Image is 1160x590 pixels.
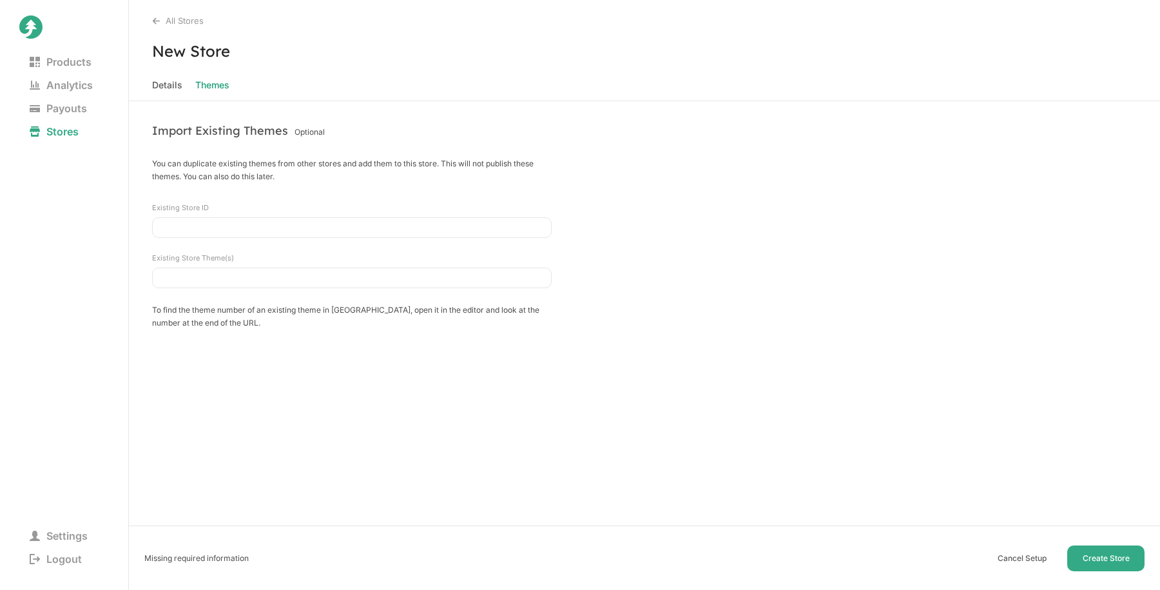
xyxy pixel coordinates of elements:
[1067,546,1145,571] button: Create Store
[295,127,325,137] p: Optional
[152,203,552,212] label: Existing Store ID
[19,76,103,94] span: Analytics
[195,76,229,94] span: Themes
[19,99,97,117] span: Payouts
[152,157,544,184] p: You can duplicate existing themes from other stores and add them to this store. This will not pub...
[19,123,89,141] span: Stores
[129,41,1160,61] h3: New Store
[152,253,552,262] label: Existing Store Theme(s)
[152,304,544,330] p: To find the theme number of an existing theme in [GEOGRAPHIC_DATA], open it in the editor and loo...
[152,15,1160,26] div: All Stores
[152,76,182,94] span: Details
[19,53,102,71] span: Products
[19,527,98,545] span: Settings
[983,546,1061,571] button: Cancel Setup
[144,553,249,563] p: Missing required information
[152,123,288,138] h3: Import Existing Themes
[19,550,92,568] span: Logout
